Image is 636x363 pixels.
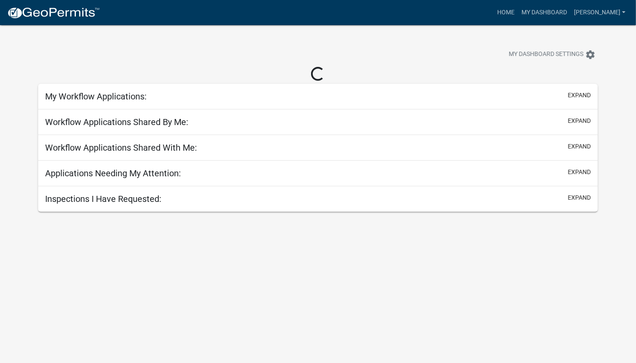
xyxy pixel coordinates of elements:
[45,142,197,153] h5: Workflow Applications Shared With Me:
[570,4,629,21] a: [PERSON_NAME]
[45,194,161,204] h5: Inspections I Have Requested:
[494,4,518,21] a: Home
[45,117,188,127] h5: Workflow Applications Shared By Me:
[45,91,147,102] h5: My Workflow Applications:
[568,116,591,125] button: expand
[502,46,603,63] button: My Dashboard Settingssettings
[568,142,591,151] button: expand
[568,168,591,177] button: expand
[585,49,596,60] i: settings
[45,168,181,178] h5: Applications Needing My Attention:
[509,49,584,60] span: My Dashboard Settings
[518,4,570,21] a: My Dashboard
[568,91,591,100] button: expand
[568,193,591,202] button: expand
